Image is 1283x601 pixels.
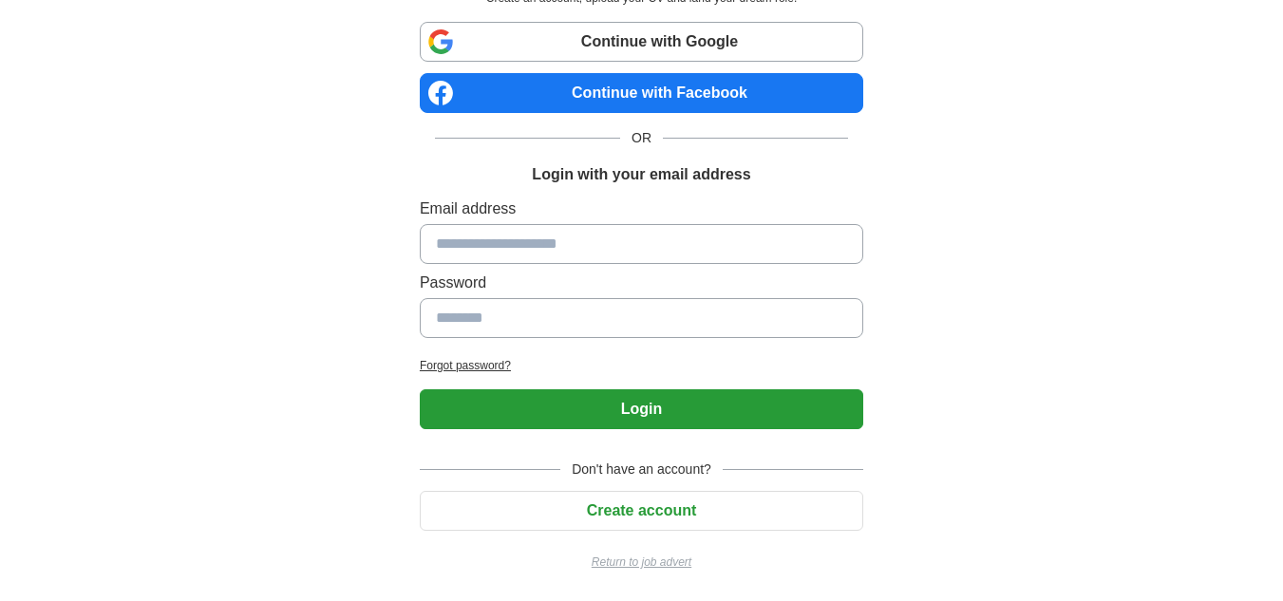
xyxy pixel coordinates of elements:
button: Create account [420,491,863,531]
label: Email address [420,197,863,220]
a: Forgot password? [420,357,863,374]
a: Create account [420,502,863,518]
label: Password [420,272,863,294]
span: Don't have an account? [560,460,723,479]
span: OR [620,128,663,148]
a: Continue with Facebook [420,73,863,113]
button: Login [420,389,863,429]
h1: Login with your email address [532,163,750,186]
a: Return to job advert [420,554,863,571]
a: Continue with Google [420,22,863,62]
